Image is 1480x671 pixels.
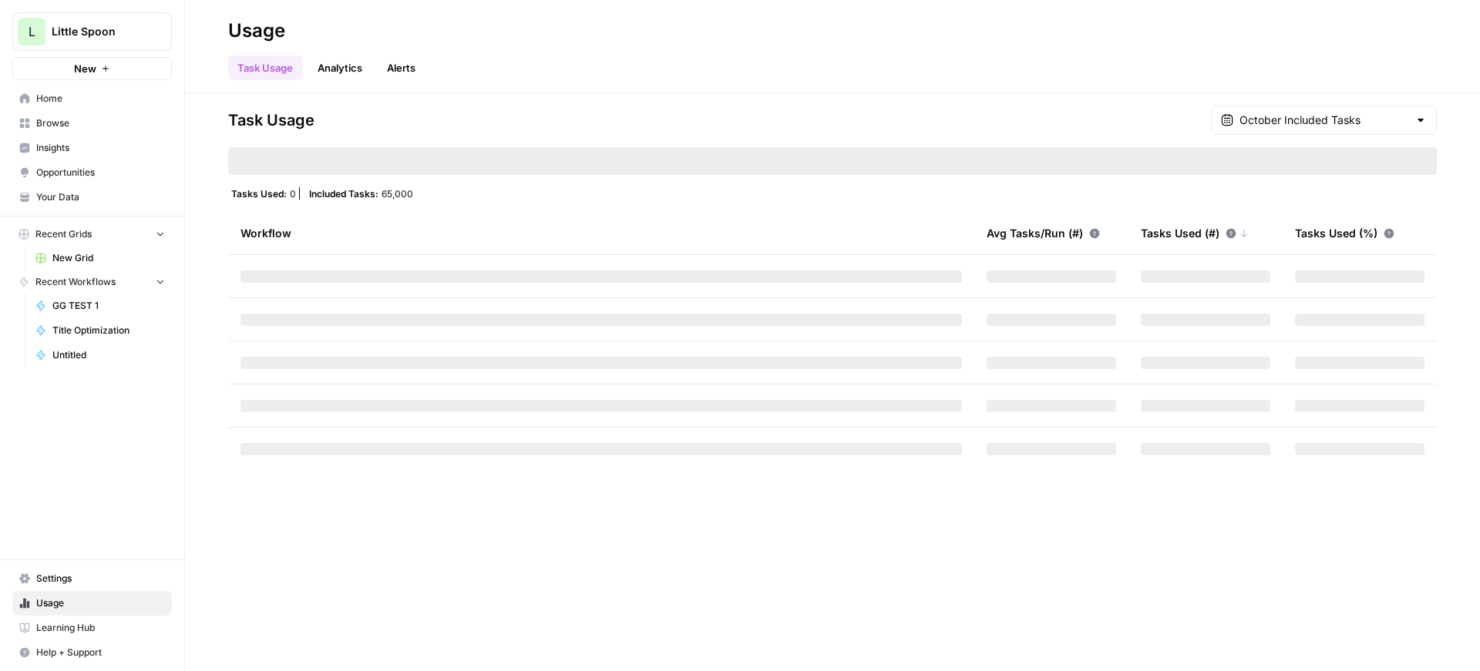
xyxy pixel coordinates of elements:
span: Browse [36,116,165,130]
button: Recent Workflows [12,270,172,294]
button: Workspace: Little Spoon [12,12,172,51]
a: Title Optimization [29,318,172,343]
button: New [12,57,172,80]
button: Help + Support [12,640,172,665]
a: Browse [12,111,172,136]
a: Home [12,86,172,111]
a: Your Data [12,185,172,210]
span: Learning Hub [36,621,165,635]
span: Insights [36,141,165,155]
span: Settings [36,572,165,585]
div: Tasks Used (#) [1141,212,1249,254]
span: New Grid [52,251,165,265]
a: GG TEST 1 [29,294,172,318]
a: New Grid [29,246,172,270]
span: Untitled [52,348,165,362]
span: 0 [290,187,296,200]
a: Analytics [308,55,372,80]
span: Your Data [36,190,165,204]
span: Task Usage [228,109,314,131]
button: Recent Grids [12,223,172,246]
span: Tasks Used: [231,187,287,200]
div: Workflow [240,212,962,254]
span: Recent Workflows [35,275,116,289]
a: Task Usage [228,55,302,80]
div: Tasks Used (%) [1295,212,1394,254]
span: New [74,61,96,76]
span: Title Optimization [52,324,165,337]
a: Untitled [29,343,172,367]
a: Usage [12,591,172,616]
span: Recent Grids [35,227,92,241]
span: GG TEST 1 [52,299,165,313]
span: Home [36,92,165,106]
a: Settings [12,566,172,591]
a: Alerts [378,55,425,80]
a: Insights [12,136,172,160]
a: Opportunities [12,160,172,185]
span: Help + Support [36,646,165,659]
span: Included Tasks: [309,187,378,200]
input: October Included Tasks [1239,112,1408,128]
span: Usage [36,596,165,610]
span: Little Spoon [52,24,145,39]
span: L [29,22,35,41]
a: Learning Hub [12,616,172,640]
span: 65,000 [382,187,413,200]
span: Opportunities [36,166,165,179]
div: Usage [228,18,285,43]
div: Avg Tasks/Run (#) [987,212,1100,254]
